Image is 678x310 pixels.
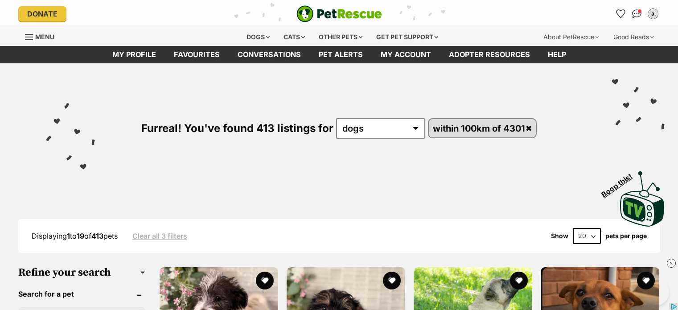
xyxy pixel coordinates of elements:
[632,9,641,18] img: chat-41dd97257d64d25036548639549fe6c8038ab92f7586957e7f3b1b290dea8141.svg
[649,9,657,18] div: a
[614,7,628,21] a: Favourites
[440,46,539,63] a: Adopter resources
[91,231,103,240] strong: 413
[18,6,66,21] a: Donate
[32,231,118,240] span: Displaying to of pets
[277,28,311,46] div: Cats
[67,231,70,240] strong: 1
[372,46,440,63] a: My account
[296,5,382,22] img: logo-e224e6f780fb5917bec1dbf3a21bbac754714ae5b6737aabdf751b685950b380.svg
[141,122,333,135] span: Furreal! You've found 413 listings for
[630,7,644,21] a: Conversations
[607,28,660,46] div: Good Reads
[77,231,84,240] strong: 19
[103,46,165,63] a: My profile
[539,46,575,63] a: Help
[600,166,641,198] span: Boop this!
[25,28,61,44] a: Menu
[646,7,660,21] button: My account
[132,232,187,240] a: Clear all 3 filters
[240,28,276,46] div: Dogs
[229,46,310,63] a: conversations
[537,28,605,46] div: About PetRescue
[312,28,369,46] div: Other pets
[614,7,660,21] ul: Account quick links
[296,5,382,22] a: PetRescue
[620,163,665,228] a: Boop this!
[165,46,229,63] a: Favourites
[370,28,444,46] div: Get pet support
[605,232,647,240] label: pets per page
[429,119,536,137] a: within 100km of 4301
[35,33,54,41] span: Menu
[667,259,676,268] img: close_rtb.svg
[620,171,665,227] img: PetRescue TV logo
[310,46,372,63] a: Pet alerts
[551,232,568,240] span: Show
